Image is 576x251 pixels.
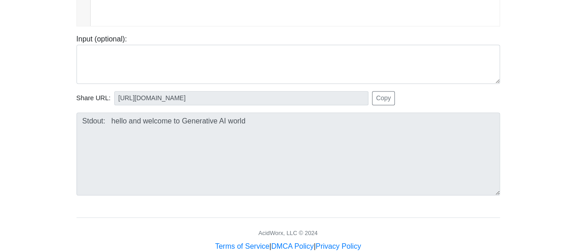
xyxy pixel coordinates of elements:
[70,34,507,84] div: Input (optional):
[316,242,361,250] a: Privacy Policy
[271,242,314,250] a: DMCA Policy
[76,93,111,103] span: Share URL:
[258,229,317,237] div: AcidWorx, LLC © 2024
[114,91,368,105] input: No share available yet
[215,242,269,250] a: Terms of Service
[372,91,395,105] button: Copy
